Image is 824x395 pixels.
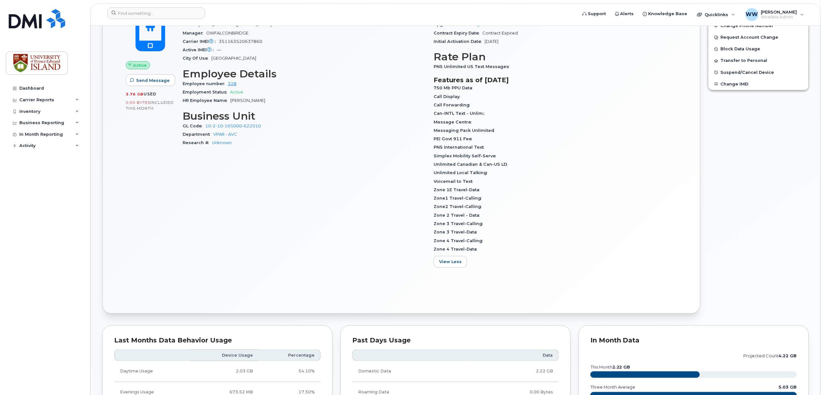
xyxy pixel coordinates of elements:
td: 2.03 GB [190,361,259,382]
span: Zone 3 Travel-Data [434,230,480,234]
span: [GEOGRAPHIC_DATA] [211,56,256,61]
span: Contract Expiry Date [434,31,482,35]
span: [DATE] [485,39,498,44]
span: Manager [183,31,206,35]
button: Block Data Usage [708,43,809,55]
button: Suspend/Cancel Device [708,67,809,78]
button: Change Phone Number [708,20,809,32]
span: 0.00 Bytes [126,100,150,105]
text: three month average [590,385,636,390]
span: PNS International Text [434,145,487,150]
span: Zone2 Travel-Calling [434,204,485,209]
span: Wireless Admin [761,15,797,20]
button: Change IMEI [708,78,809,90]
span: Contract Expired [482,31,518,35]
th: Data [468,350,559,361]
a: Alerts [610,7,638,20]
th: Percentage [259,350,321,361]
span: Carrier IMEI [183,39,219,44]
span: PNS Unlimited US Text Messages [434,64,512,69]
span: Voicemail to Text [434,179,476,184]
span: City Of Use [183,56,211,61]
span: Zone 4 Travel-Calling [434,238,486,243]
span: View Less [439,259,462,265]
button: View Less [434,256,467,268]
span: Support [588,11,606,17]
tspan: 2.22 GB [612,365,630,370]
button: Request Account Change [708,32,809,43]
span: 750 Mb PPU Data [434,85,476,90]
span: PEI Govt 911 Fee [434,136,475,141]
h3: Features as of [DATE] [434,76,677,84]
text: projected count [744,353,797,358]
span: Zone1 Travel-Calling [434,196,485,201]
span: Active IMEI [183,47,217,52]
a: VPAR - AVC [213,132,237,137]
span: Zone 4 Travel-Data [434,247,480,252]
span: Active [133,62,147,68]
span: Unlimited Local Talking [434,170,490,175]
span: OWFALCONBRIDGE [206,31,248,35]
span: Call Display [434,94,463,99]
span: 351163520637860 [219,39,262,44]
span: Zone 3 Travel-Calling [434,221,486,226]
span: Message Centre [434,120,475,124]
span: Knowledge Base [648,11,688,17]
span: Active [230,90,243,94]
span: Employment Status [183,90,230,94]
div: Past Days Usage [352,337,559,344]
span: Send Message [136,77,170,84]
text: this month [590,365,630,370]
span: Employee number [183,81,228,86]
input: Find something... [107,7,205,19]
a: Unknown [212,140,232,145]
h3: Employee Details [183,68,426,80]
h3: Rate Plan [434,51,677,63]
a: 328 [228,81,236,86]
span: Unlimited Canadian & Can-US LD [434,162,510,167]
span: WW [746,11,758,18]
span: Zone 1E Travel-Data [434,187,483,192]
button: Transfer to Personal [708,55,809,66]
div: Wendy Weeks [741,8,809,21]
td: 54.10% [259,361,321,382]
span: Messaging Pack Unlimited [434,128,497,133]
span: 3.76 GB [126,92,144,96]
div: Quicklinks [693,8,740,21]
th: Device Usage [190,350,259,361]
span: GL Code [183,123,205,128]
span: Department [183,132,213,137]
div: Last Months Data Behavior Usage [114,337,321,344]
span: Suspend/Cancel Device [721,70,774,75]
td: Domestic Data [352,361,468,382]
span: Zone 2 Travel - Data [434,213,483,218]
span: Initial Activation Date [434,39,485,44]
span: — [217,47,221,52]
a: Support [578,7,610,20]
span: Simplex Mobility Self-Serve [434,153,499,158]
text: 5.03 GB [779,385,797,390]
button: Send Message [126,74,175,86]
span: Alerts [620,11,634,17]
a: Knowledge Base [638,7,692,20]
span: used [144,92,156,96]
td: 2.22 GB [468,361,559,382]
span: Quicklinks [705,12,729,17]
span: [PERSON_NAME] [230,98,265,103]
div: In Month Data [590,337,797,344]
a: 10-2-10-165000-622010 [205,123,261,128]
span: Research # [183,140,212,145]
h3: Business Unit [183,110,426,122]
span: HR Employee Name [183,98,230,103]
span: Can-INTL Text - Unlim. [434,111,487,116]
td: Daytime Usage [114,361,190,382]
span: [PERSON_NAME] [761,9,797,15]
span: included this month [126,100,174,111]
tspan: 4.22 GB [779,353,797,358]
span: Call Forwarding [434,103,473,107]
